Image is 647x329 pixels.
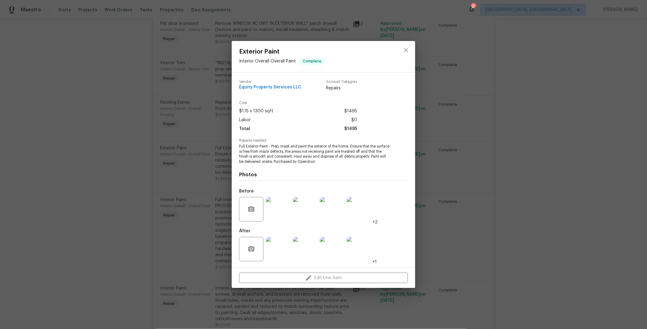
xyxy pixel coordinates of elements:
span: Full Exterior Paint - Prep, mask and paint the exterior of the home. Ensure that the surface is f... [239,144,391,164]
h4: Photos [239,172,408,178]
button: close [399,43,413,58]
span: +1 [372,259,377,265]
span: Repairs [326,85,357,91]
span: Labor [239,116,251,125]
span: Interior Overall - Overall Paint [239,59,296,63]
span: Account Category [326,80,357,84]
span: $1.15 x 1300 sqft [239,107,273,116]
span: $1495 [344,125,357,133]
span: $0 [351,116,357,125]
span: Total [239,125,250,133]
span: +2 [372,219,378,225]
span: Cost [239,101,357,105]
span: Complete [300,58,324,64]
span: Exterior Paint [239,48,324,55]
h5: After [239,229,250,233]
span: Vendor [239,80,301,84]
span: Repairs needed [239,139,408,143]
span: $1495 [344,107,357,116]
span: Equity Property Services LLC [239,85,301,90]
div: 2 [471,4,475,10]
h5: Before [239,189,254,193]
